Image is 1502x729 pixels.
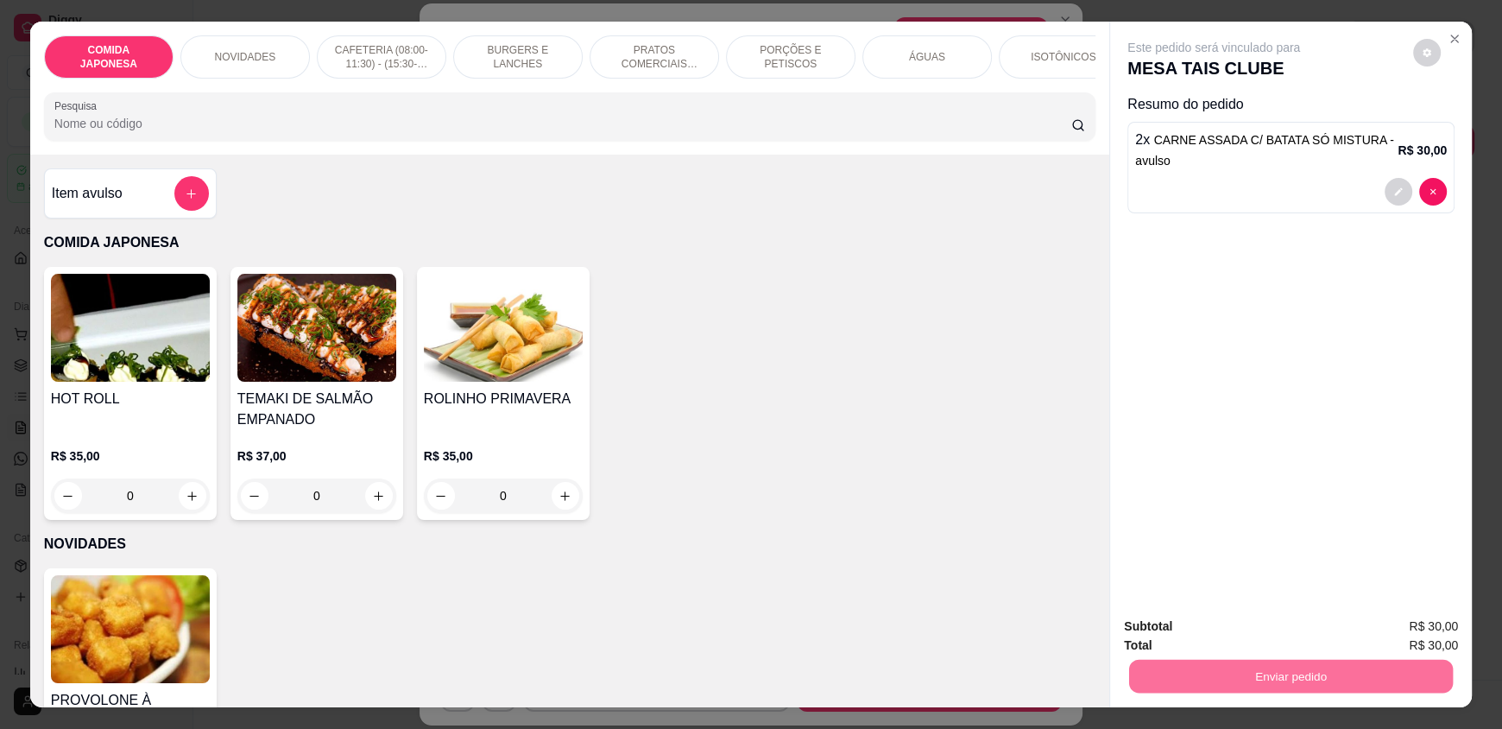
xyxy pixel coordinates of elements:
label: Pesquisa [54,98,103,113]
img: product-image [51,575,210,683]
p: PORÇÕES E PETISCOS [741,43,841,71]
h4: HOT ROLL [51,389,210,409]
p: R$ 35,00 [51,447,210,465]
p: PRATOS COMERCIAIS (11:30-15:30) [604,43,704,71]
img: product-image [51,274,210,382]
p: NOVIDADES [44,534,1095,555]
p: CAFETERIA (08:00-11:30) - (15:30-18:00) [331,43,432,71]
p: Resumo do pedido [1127,94,1455,115]
button: decrease-product-quantity [54,482,82,510]
p: MESA TAIS CLUBE [1127,56,1300,80]
span: CARNE ASSADA C/ BATATA SÓ MISTURA - avulso [1135,133,1394,168]
p: ISOTÔNICOS [1031,50,1095,64]
button: Enviar pedido [1129,659,1453,693]
button: add-separate-item [174,176,209,211]
p: R$ 37,00 [237,447,396,465]
p: NOVIDADES [214,50,275,64]
p: R$ 35,00 [424,447,583,465]
button: decrease-product-quantity [1413,39,1441,67]
h4: TEMAKI DE SALMÃO EMPANADO [237,389,396,430]
button: decrease-product-quantity [1419,178,1447,206]
p: BURGERS E LANCHES [468,43,568,71]
p: Este pedido será vinculado para [1127,39,1300,56]
button: increase-product-quantity [365,482,393,510]
img: product-image [424,274,583,382]
img: product-image [237,274,396,382]
p: COMIDA JAPONESA [59,43,159,71]
h4: Item avulso [52,183,123,204]
button: decrease-product-quantity [241,482,268,510]
input: Pesquisa [54,115,1072,132]
button: increase-product-quantity [179,482,206,510]
button: Close [1441,25,1468,53]
p: ÁGUAS [909,50,945,64]
p: R$ 30,00 [1398,142,1447,159]
button: decrease-product-quantity [1385,178,1412,206]
p: COMIDA JAPONESA [44,232,1095,253]
h4: ROLINHO PRIMAVERA [424,389,583,409]
p: 2 x [1135,130,1398,171]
